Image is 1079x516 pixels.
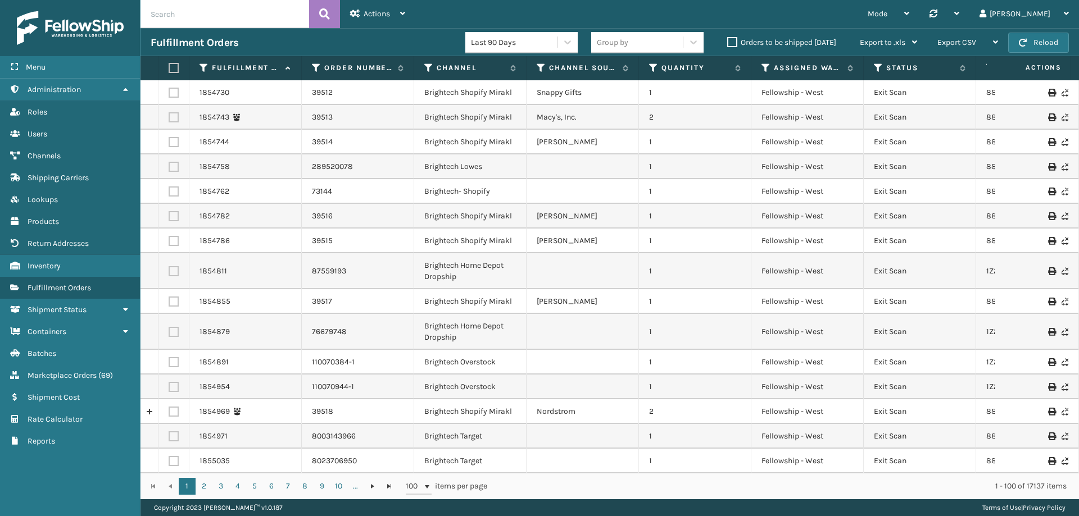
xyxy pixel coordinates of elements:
span: Menu [26,62,46,72]
a: 6 [263,478,280,495]
td: Fellowship - West [751,204,864,229]
td: Exit Scan [864,399,976,424]
a: 9 [314,478,330,495]
td: 2 [639,105,751,130]
td: Brightech Home Depot Dropship [414,314,527,350]
i: Never Shipped [1062,237,1068,245]
td: Fellowship - West [751,154,864,179]
a: 10 [330,478,347,495]
a: 1854891 [200,357,229,368]
td: Fellowship - West [751,179,864,204]
td: 1 [639,424,751,449]
span: Fulfillment Orders [28,283,91,293]
a: 881723080919 [986,431,1038,441]
a: 76679748 [312,326,347,337]
i: Never Shipped [1062,212,1068,220]
i: Never Shipped [1062,358,1068,366]
label: Fulfillment Order Id [212,63,280,73]
span: Shipping Carriers [28,173,89,182]
i: Never Shipped [1062,457,1068,465]
i: Never Shipped [1062,89,1068,97]
a: Privacy Policy [1023,504,1066,512]
span: items per page [406,478,488,495]
i: Print Label [1048,113,1055,121]
span: Actions [990,58,1068,77]
span: Marketplace Orders [28,371,97,380]
td: 1 [639,314,751,350]
i: Never Shipped [1062,113,1068,121]
a: 881721257990 [986,137,1037,147]
button: Reload [1008,33,1069,53]
a: 881741215389 [986,112,1036,122]
a: 3 [212,478,229,495]
label: Order Number [324,63,392,73]
td: Macy's, Inc. [527,105,639,130]
i: Print Label [1048,237,1055,245]
i: Never Shipped [1062,383,1068,391]
td: Exit Scan [864,229,976,253]
a: Go to the last page [381,478,398,495]
span: Containers [28,327,66,336]
td: Exit Scan [864,253,976,289]
a: 5 [246,478,263,495]
span: Inventory [28,261,61,271]
span: Batches [28,349,56,358]
span: ( 69 ) [98,371,113,380]
label: Orders to be shipped [DATE] [727,38,836,47]
td: 1 [639,253,751,289]
label: Channel [437,63,505,73]
a: 1Z2859F50399007968 [986,327,1066,336]
div: Last 90 Days [471,36,558,48]
td: Brightech Target [414,424,527,449]
a: 73144 [312,186,332,197]
td: Exit Scan [864,375,976,399]
td: Fellowship - West [751,424,864,449]
td: Fellowship - West [751,253,864,289]
i: Print Label [1048,328,1055,336]
td: Fellowship - West [751,399,864,424]
label: Status [886,63,954,73]
i: Print Label [1048,267,1055,275]
a: 1854743 [200,112,229,123]
a: 8 [297,478,314,495]
td: Exit Scan [864,289,976,314]
td: [PERSON_NAME] [527,130,639,154]
td: Exit Scan [864,105,976,130]
td: Brightech Home Depot Dropship [414,253,527,289]
a: 881740594326 [986,407,1039,416]
span: Return Addresses [28,239,89,248]
td: [PERSON_NAME] [527,289,639,314]
i: Print Label [1048,383,1055,391]
a: 1854954 [200,381,230,392]
a: 289520078 [312,161,353,172]
span: Shipment Status [28,305,87,314]
i: Print Label [1048,432,1055,440]
td: Fellowship - West [751,130,864,154]
a: 39516 [312,211,333,222]
td: Brightech Overstock [414,350,527,375]
td: [PERSON_NAME] [527,229,639,253]
a: Go to the next page [364,478,381,495]
label: Quantity [661,63,729,73]
i: Print Label [1048,89,1055,97]
i: Print Label [1048,138,1055,146]
td: 1 [639,350,751,375]
a: 4 [229,478,246,495]
img: logo [17,11,124,45]
span: Products [28,217,59,226]
span: Reports [28,436,55,446]
i: Print Label [1048,212,1055,220]
td: Fellowship - West [751,289,864,314]
a: 1854744 [200,136,229,148]
a: 881721401776 [986,186,1035,196]
td: Brightech Shopify Mirakl [414,204,527,229]
div: 1 - 100 of 17137 items [503,481,1067,492]
td: [PERSON_NAME] [527,204,639,229]
span: Users [28,129,47,139]
a: 39513 [312,112,333,123]
td: Brightech Shopify Mirakl [414,399,527,424]
i: Never Shipped [1062,328,1068,336]
i: Print Label [1048,298,1055,305]
td: Brightech- Shopify [414,179,527,204]
i: Never Shipped [1062,267,1068,275]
